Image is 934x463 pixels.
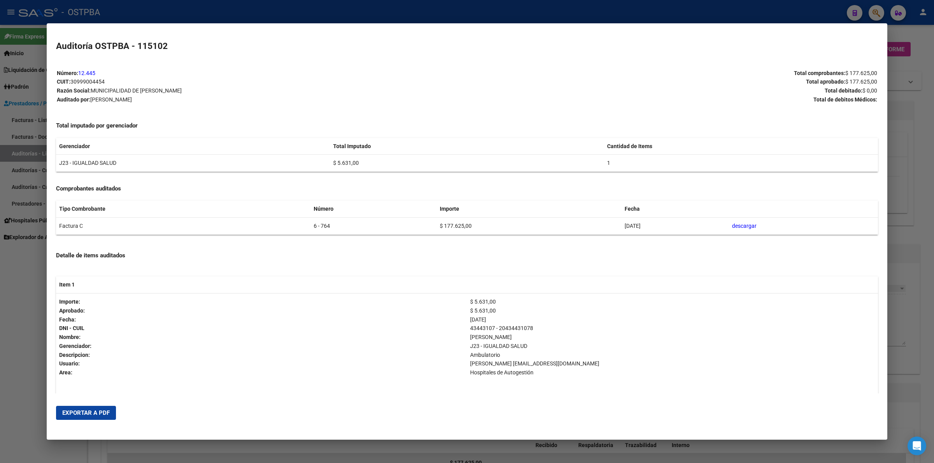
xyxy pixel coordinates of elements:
h2: Auditoría OSTPBA - 115102 [56,40,878,53]
td: $ 5.631,00 [330,155,604,172]
p: Usuario: [59,359,464,368]
strong: Item 1 [59,281,75,288]
p: [PERSON_NAME] [EMAIL_ADDRESS][DOMAIN_NAME] [470,359,875,368]
td: [DATE] [621,218,729,235]
p: DNI - CUIL Nombre: [59,324,464,342]
th: Tipo Combrobante [56,201,311,217]
p: Total debitado: [467,86,877,95]
th: Cantidad de Items [604,138,878,155]
th: Fecha [621,201,729,217]
td: 6 - 764 [311,218,437,235]
p: Gerenciador: [59,342,464,351]
p: Aprobado: [59,306,464,315]
h4: Comprobantes auditados [56,184,878,193]
h4: Total imputado por gerenciador [56,121,878,130]
th: Número [311,201,437,217]
span: $ 177.625,00 [845,79,877,85]
p: Ambulatorio [470,351,875,360]
h4: Detalle de items auditados [56,251,878,260]
a: descargar [732,223,757,229]
p: Hospitales de Autogestión [470,368,875,377]
th: Importe [437,201,621,217]
td: Factura C [56,218,311,235]
button: Exportar a PDF [56,406,116,420]
span: [PERSON_NAME] [90,96,132,103]
div: Open Intercom Messenger [908,437,926,455]
p: Total aprobado: [467,77,877,86]
p: 43443107 - 20434431078 [PERSON_NAME] [470,324,875,342]
p: Número: [57,69,467,78]
p: Fecha: [59,315,464,324]
a: 12.445 [78,70,95,76]
p: [DATE] [470,315,875,324]
td: $ 177.625,00 [437,218,621,235]
p: $ 5.631,00 [470,306,875,315]
span: Exportar a PDF [62,409,110,416]
th: Total Imputado [330,138,604,155]
p: Descripcion: [59,351,464,360]
span: $ 177.625,00 [845,70,877,76]
p: J23 - IGUALDAD SALUD [470,342,875,351]
p: Area: [59,368,464,377]
span: $ 0,00 [862,87,877,94]
span: 30999004454 [70,79,105,85]
p: $ 5.631,00 [470,297,875,306]
p: Total comprobantes: [467,69,877,78]
p: Auditado por: [57,95,467,104]
span: MUNICIPALIDAD DE [PERSON_NAME] [91,87,182,94]
td: 1 [604,155,878,172]
p: Importe: [59,297,464,306]
p: CUIT: [57,77,467,86]
td: J23 - IGUALDAD SALUD [56,155,330,172]
p: Total de debitos Médicos: [467,95,877,104]
th: Gerenciador [56,138,330,155]
p: Razón Social: [57,86,467,95]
